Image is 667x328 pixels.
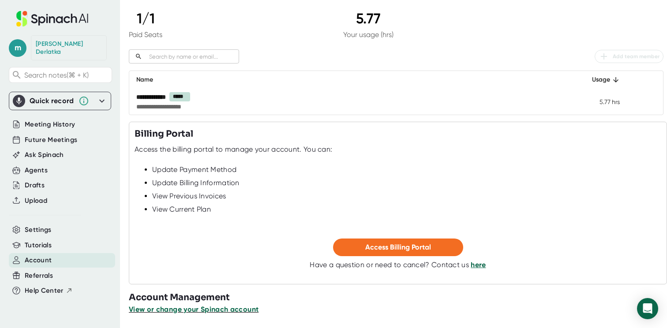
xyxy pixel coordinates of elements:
[146,52,239,62] input: Search by name or email...
[152,179,661,187] div: Update Billing Information
[25,150,64,160] button: Ask Spinach
[135,127,193,141] h3: Billing Portal
[129,10,162,27] div: 1 / 1
[333,239,463,256] button: Access Billing Portal
[25,286,73,296] button: Help Center
[25,286,64,296] span: Help Center
[129,30,162,39] div: Paid Seats
[25,240,52,250] button: Tutorials
[365,243,431,251] span: Access Billing Portal
[135,145,332,154] div: Access the billing portal to manage your account. You can:
[25,196,47,206] button: Upload
[25,135,77,145] button: Future Meetings
[25,225,52,235] button: Settings
[30,97,74,105] div: Quick record
[13,92,107,110] div: Quick record
[471,261,486,269] a: here
[136,75,562,85] div: Name
[599,51,660,62] span: Add team member
[25,119,75,130] button: Meeting History
[152,192,661,201] div: View Previous Invoices
[152,205,661,214] div: View Current Plan
[310,261,486,269] div: Have a question or need to cancel? Contact us
[129,305,259,313] span: View or change your Spinach account
[25,255,52,265] button: Account
[25,165,48,175] button: Agents
[24,71,89,79] span: Search notes (⌘ + K)
[343,10,393,27] div: 5.77
[577,75,620,85] div: Usage
[637,298,658,319] div: Open Intercom Messenger
[152,165,661,174] div: Update Payment Method
[25,271,53,281] button: Referrals
[129,291,667,304] h3: Account Management
[595,50,663,63] button: Add team member
[570,89,627,115] td: 5.77 hrs
[9,39,26,57] span: m
[36,40,102,56] div: Mike Derlatka
[25,180,45,190] button: Drafts
[129,304,259,315] button: View or change your Spinach account
[343,30,393,39] div: Your usage (hrs)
